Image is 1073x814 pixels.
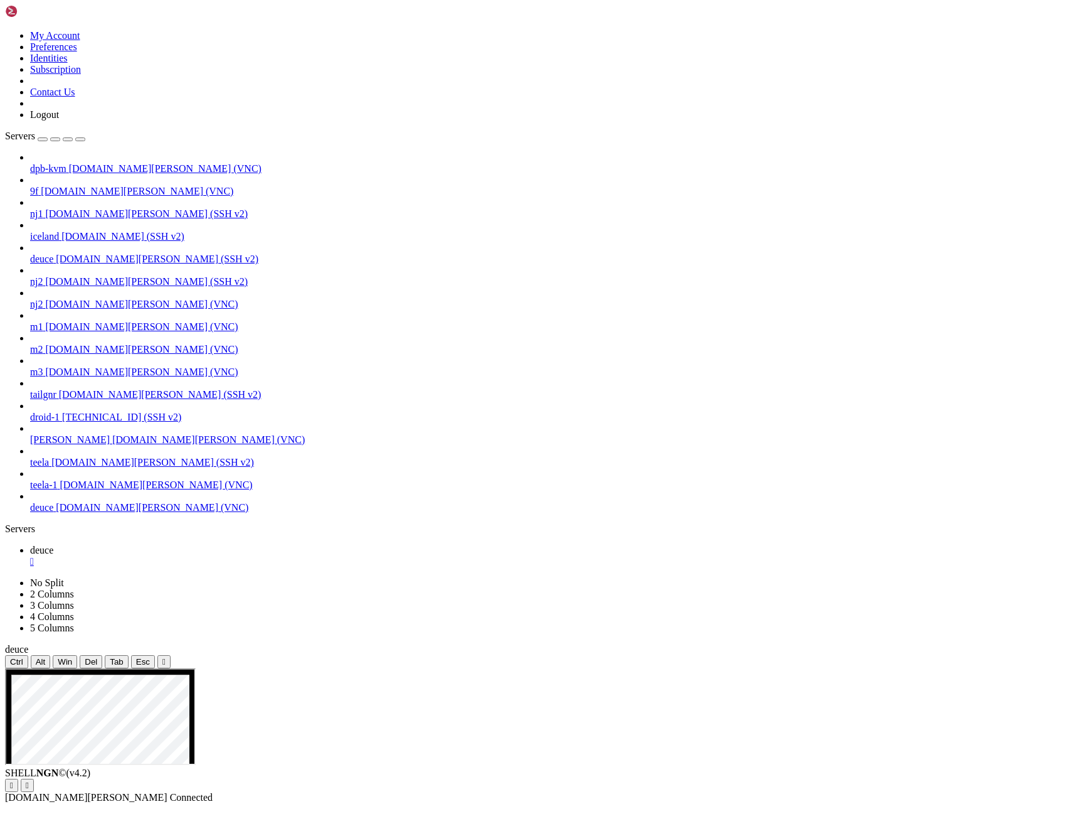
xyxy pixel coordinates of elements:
[5,792,167,803] span: [DOMAIN_NAME][PERSON_NAME]
[45,367,238,377] span: [DOMAIN_NAME][PERSON_NAME] (VNC)
[30,163,66,174] span: dpb-kvm
[36,657,46,667] span: Alt
[30,367,43,377] span: m3
[5,644,28,655] span: deuce
[60,479,253,490] span: [DOMAIN_NAME][PERSON_NAME] (VNC)
[30,589,74,599] a: 2 Columns
[85,657,97,667] span: Del
[30,254,53,264] span: deuce
[30,333,1068,355] li: m2 [DOMAIN_NAME][PERSON_NAME] (VNC)
[59,389,262,400] span: [DOMAIN_NAME][PERSON_NAME] (SSH v2)
[30,321,1068,333] a: m1 [DOMAIN_NAME][PERSON_NAME] (VNC)
[105,655,129,668] button: Tab
[30,556,1068,567] a: 
[30,623,74,633] a: 5 Columns
[45,321,238,332] span: [DOMAIN_NAME][PERSON_NAME] (VNC)
[5,131,35,141] span: Servers
[10,657,23,667] span: Ctrl
[30,389,1068,400] a: tailgnr [DOMAIN_NAME][PERSON_NAME] (SSH v2)
[30,600,74,611] a: 3 Columns
[30,545,53,555] span: deuce
[30,186,38,196] span: 9f
[30,457,49,468] span: teela
[30,276,43,287] span: nj2
[30,265,1068,287] li: nj2 [DOMAIN_NAME][PERSON_NAME] (SSH v2)
[56,502,248,513] span: [DOMAIN_NAME][PERSON_NAME] (VNC)
[36,768,59,778] b: NGN
[30,299,43,309] span: nj2
[30,321,43,332] span: m1
[30,299,1068,310] a: nj2 [DOMAIN_NAME][PERSON_NAME] (VNC)
[30,208,1068,220] a: nj1 [DOMAIN_NAME][PERSON_NAME] (SSH v2)
[30,491,1068,513] li: deuce [DOMAIN_NAME][PERSON_NAME] (VNC)
[110,657,124,667] span: Tab
[30,163,1068,174] a: dpb-kvm [DOMAIN_NAME][PERSON_NAME] (VNC)
[30,287,1068,310] li: nj2 [DOMAIN_NAME][PERSON_NAME] (VNC)
[30,220,1068,242] li: iceland [DOMAIN_NAME] (SSH v2)
[30,412,1068,423] a: droid-1 [TECHNICAL_ID] (SSH v2)
[58,657,72,667] span: Win
[62,412,181,422] span: [TECHNICAL_ID] (SSH v2)
[30,30,80,41] a: My Account
[30,479,1068,491] a: teela-1 [DOMAIN_NAME][PERSON_NAME] (VNC)
[69,163,262,174] span: [DOMAIN_NAME][PERSON_NAME] (VNC)
[30,310,1068,333] li: m1 [DOMAIN_NAME][PERSON_NAME] (VNC)
[45,344,238,355] span: [DOMAIN_NAME][PERSON_NAME] (VNC)
[56,254,258,264] span: [DOMAIN_NAME][PERSON_NAME] (SSH v2)
[30,344,1068,355] a: m2 [DOMAIN_NAME][PERSON_NAME] (VNC)
[5,655,28,668] button: Ctrl
[131,655,155,668] button: Esc
[30,457,1068,468] a: teela [DOMAIN_NAME][PERSON_NAME] (SSH v2)
[30,412,60,422] span: droid-1
[30,64,81,75] a: Subscription
[5,523,1068,535] div: Servers
[30,231,59,242] span: iceland
[5,5,77,18] img: Shellngn
[30,545,1068,567] a: deuce
[53,655,77,668] button: Win
[30,378,1068,400] li: tailgnr [DOMAIN_NAME][PERSON_NAME] (SSH v2)
[30,468,1068,491] li: teela-1 [DOMAIN_NAME][PERSON_NAME] (VNC)
[170,792,213,803] span: Connected
[30,434,110,445] span: [PERSON_NAME]
[30,434,1068,446] a: [PERSON_NAME] [DOMAIN_NAME][PERSON_NAME] (VNC)
[26,781,29,790] div: 
[30,611,74,622] a: 4 Columns
[51,457,254,468] span: [DOMAIN_NAME][PERSON_NAME] (SSH v2)
[31,655,51,668] button: Alt
[30,389,56,400] span: tailgnr
[30,400,1068,423] li: droid-1 [TECHNICAL_ID] (SSH v2)
[30,367,1068,378] a: m3 [DOMAIN_NAME][PERSON_NAME] (VNC)
[30,197,1068,220] li: nj1 [DOMAIN_NAME][PERSON_NAME] (SSH v2)
[5,131,85,141] a: Servers
[30,109,59,120] a: Logout
[30,231,1068,242] a: iceland [DOMAIN_NAME] (SSH v2)
[30,344,43,355] span: m2
[30,242,1068,265] li: deuce [DOMAIN_NAME][PERSON_NAME] (SSH v2)
[45,208,248,219] span: [DOMAIN_NAME][PERSON_NAME] (SSH v2)
[157,655,171,668] button: 
[30,41,77,52] a: Preferences
[30,186,1068,197] a: 9f [DOMAIN_NAME][PERSON_NAME] (VNC)
[30,479,58,490] span: teela-1
[21,779,34,792] button: 
[30,355,1068,378] li: m3 [DOMAIN_NAME][PERSON_NAME] (VNC)
[66,768,91,778] span: 4.2.0
[136,657,150,667] span: Esc
[10,781,13,790] div: 
[5,768,90,778] span: SHELL ©
[30,254,1068,265] a: deuce [DOMAIN_NAME][PERSON_NAME] (SSH v2)
[45,276,248,287] span: [DOMAIN_NAME][PERSON_NAME] (SSH v2)
[162,657,166,667] div: 
[30,208,43,219] span: nj1
[41,186,233,196] span: [DOMAIN_NAME][PERSON_NAME] (VNC)
[30,577,64,588] a: No Split
[30,152,1068,174] li: dpb-kvm [DOMAIN_NAME][PERSON_NAME] (VNC)
[45,299,238,309] span: [DOMAIN_NAME][PERSON_NAME] (VNC)
[30,276,1068,287] a: nj2 [DOMAIN_NAME][PERSON_NAME] (SSH v2)
[30,446,1068,468] li: teela [DOMAIN_NAME][PERSON_NAME] (SSH v2)
[5,779,18,792] button: 
[30,53,68,63] a: Identities
[61,231,184,242] span: [DOMAIN_NAME] (SSH v2)
[30,502,53,513] span: deuce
